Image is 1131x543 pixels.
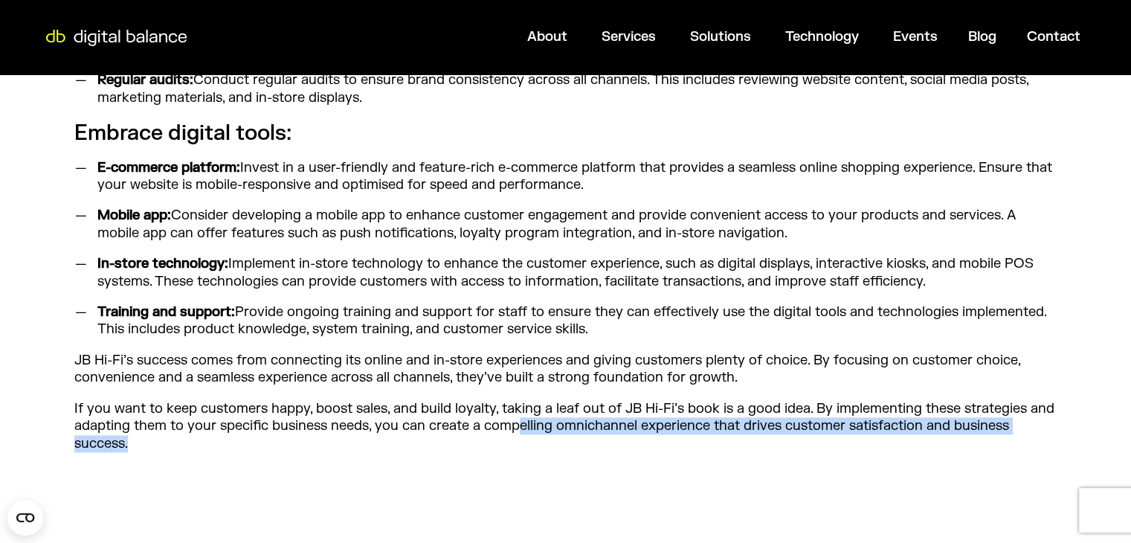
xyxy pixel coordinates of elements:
strong: E-commerce platform: [97,159,240,176]
li: Implement in-store technology to enhance the customer experience, such as digital displays, inter... [91,255,1057,290]
a: Contact [1027,28,1080,45]
li: Invest in a user-friendly and feature-rich e-commerce platform that provides a seamless online sh... [91,159,1057,194]
li: Conduct regular audits to ensure brand consistency across all channels. This includes reviewing w... [91,71,1057,106]
strong: Regular audits: [97,71,193,89]
div: Menu Toggle [197,22,1092,51]
p: If you want to keep customers happy, boost sales, and build loyalty, taking a leaf out of JB Hi-F... [74,400,1057,452]
a: Technology [785,28,859,45]
img: Digital Balance logo [37,30,196,46]
li: Consider developing a mobile app to enhance customer engagement and provide convenient access to ... [91,207,1057,242]
button: Open CMP widget [7,500,43,536]
a: Blog [968,28,996,45]
a: Events [893,28,938,45]
p: JB Hi-Fi’s success comes from connecting its online and in-store experiences and giving customers... [74,352,1057,387]
strong: Mobile app: [97,207,171,224]
strong: In-store technology: [97,255,228,272]
a: Solutions [690,28,751,45]
nav: Menu [197,22,1092,51]
a: Services [602,28,656,45]
strong: Training and support: [97,303,235,321]
li: Provide ongoing training and support for staff to ensure they can effectively use the digital too... [91,303,1057,338]
h3: Embrace digital tools: [74,120,1057,147]
a: About [527,28,567,45]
